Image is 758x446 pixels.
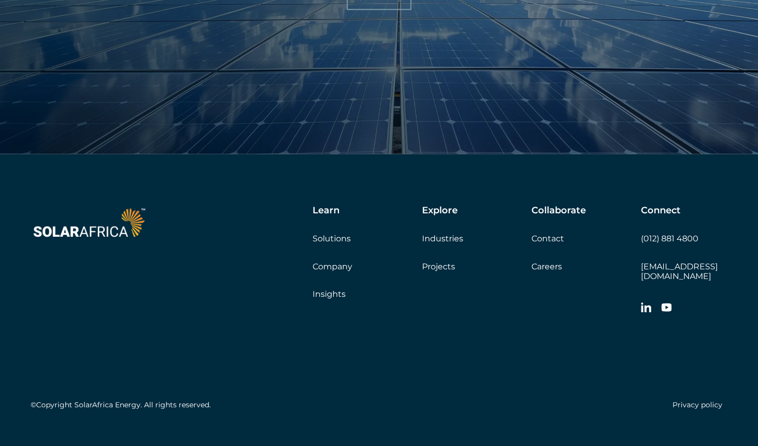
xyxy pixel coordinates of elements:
[31,401,211,409] h5: ©Copyright SolarAfrica Energy. All rights reserved.
[313,289,346,299] a: Insights
[422,262,455,271] a: Projects
[313,205,340,216] h5: Learn
[641,262,718,281] a: [EMAIL_ADDRESS][DOMAIN_NAME]
[531,205,586,216] h5: Collaborate
[422,205,458,216] h5: Explore
[641,205,681,216] h5: Connect
[641,234,698,243] a: (012) 881 4800
[422,234,463,243] a: Industries
[672,400,722,409] a: Privacy policy
[313,234,351,243] a: Solutions
[531,262,562,271] a: Careers
[531,234,564,243] a: Contact
[313,262,352,271] a: Company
